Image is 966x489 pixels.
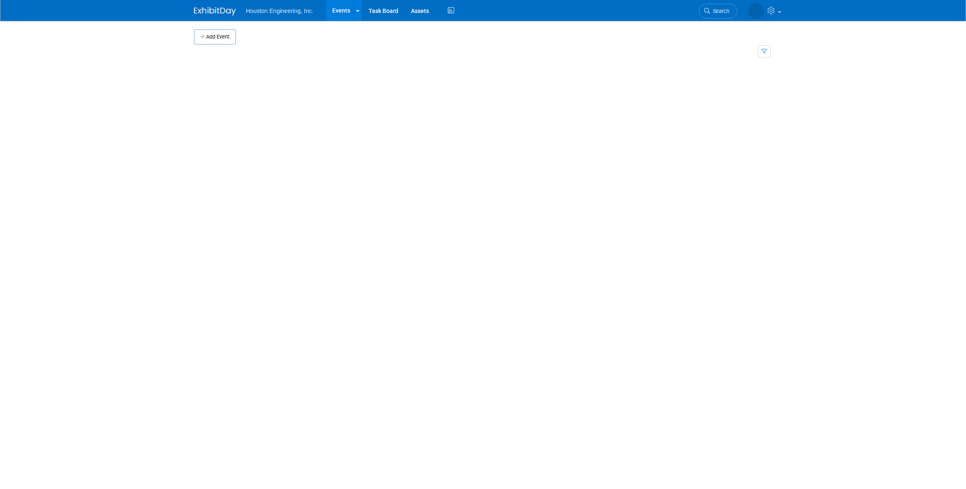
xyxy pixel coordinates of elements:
[194,29,236,44] button: Add Event
[194,7,236,16] img: ExhibitDay
[710,8,729,14] span: Search
[748,3,764,19] img: Heidi Joarnt
[246,8,313,14] span: Houston Engineering, Inc.
[699,4,737,18] a: Search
